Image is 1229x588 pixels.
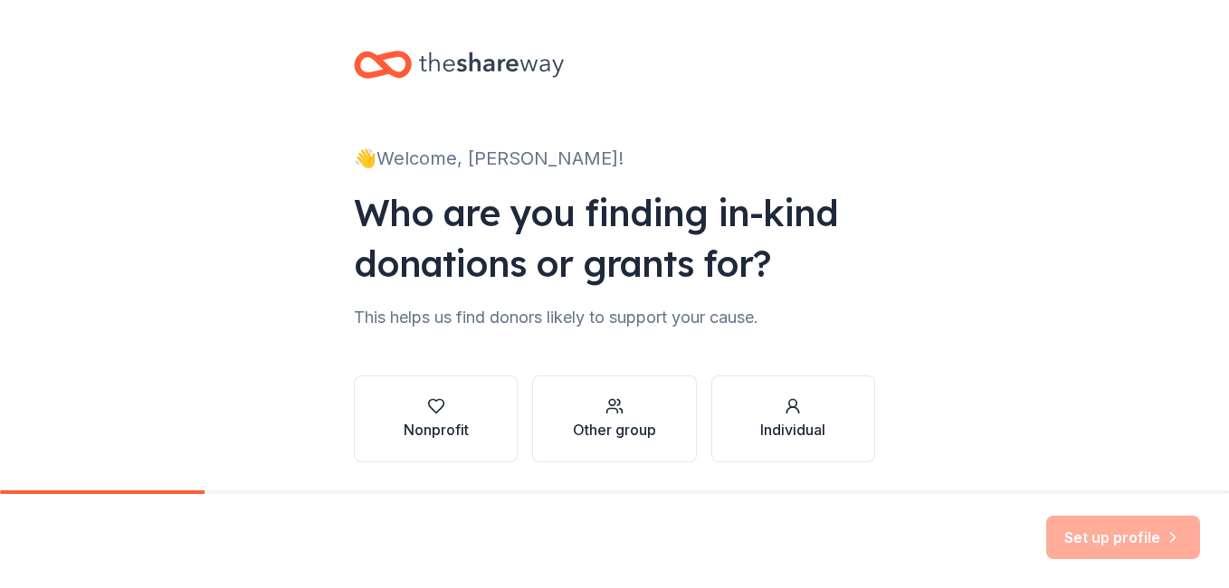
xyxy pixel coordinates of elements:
button: Other group [532,375,696,462]
div: 👋 Welcome, [PERSON_NAME]! [354,144,875,173]
button: Individual [711,375,875,462]
div: Other group [573,419,656,441]
div: Who are you finding in-kind donations or grants for? [354,187,875,289]
div: This helps us find donors likely to support your cause. [354,303,875,332]
button: Nonprofit [354,375,518,462]
div: Nonprofit [404,419,469,441]
div: Individual [760,419,825,441]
